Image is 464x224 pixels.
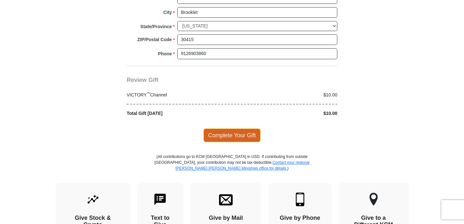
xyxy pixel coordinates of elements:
[137,35,172,44] strong: ZIP/Postal Code
[123,92,232,98] div: VICTORY Channel
[154,154,310,183] p: (All contributions go to KCM [GEOGRAPHIC_DATA] in USD. If contributing from outside [GEOGRAPHIC_D...
[147,91,150,95] sup: ™
[86,193,100,206] img: give-by-stock.svg
[123,110,232,117] div: Total Gift [DATE]
[202,215,250,222] h4: Give by Mail
[153,193,167,206] img: text-to-give.svg
[175,160,309,171] a: Contact your regional [PERSON_NAME] [PERSON_NAME] Ministries office for details.
[158,49,172,58] strong: Phone
[280,215,320,222] h4: Give by Phone
[369,193,378,206] img: other-region
[219,193,233,206] img: envelope.svg
[127,77,158,83] span: Review Gift
[140,22,172,31] strong: State/Province
[232,110,341,117] div: $10.00
[293,193,307,206] img: mobile.svg
[232,92,341,98] div: $10.00
[203,129,261,142] span: Complete Your Gift
[163,8,172,17] strong: City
